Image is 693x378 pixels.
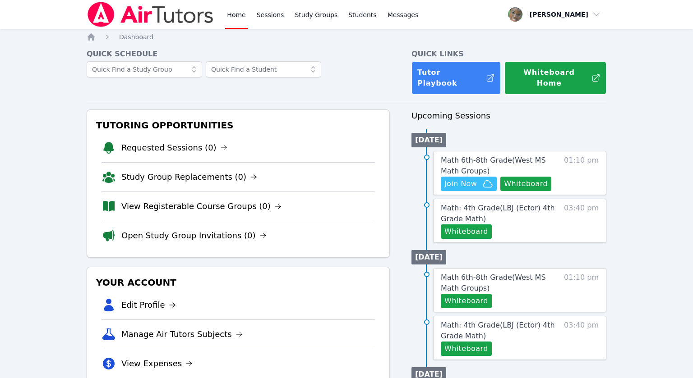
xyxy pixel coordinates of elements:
[564,203,599,239] span: 03:40 pm
[564,155,599,191] span: 01:10 pm
[564,272,599,308] span: 01:10 pm
[444,178,477,189] span: Join Now
[119,33,153,41] span: Dashboard
[121,299,176,311] a: Edit Profile
[94,274,382,291] h3: Your Account
[441,177,497,191] button: Join Now
[121,200,282,213] a: View Registerable Course Groups (0)
[441,203,559,224] a: Math: 4th Grade(LBJ (Ector) 4th Grade Math)
[411,61,501,95] a: Tutor Playbook
[441,155,559,177] a: Math 6th-8th Grade(West MS Math Groups)
[121,171,257,183] a: Study Group Replacements (0)
[411,133,446,147] li: [DATE]
[441,272,559,294] a: Math 6th-8th Grade(West MS Math Groups)
[87,49,390,59] h4: Quick Schedule
[441,342,492,356] button: Whiteboard
[87,2,214,27] img: Air Tutors
[121,328,243,341] a: Manage Air Tutors Subjects
[411,49,606,59] h4: Quick Links
[388,10,419,19] span: Messages
[500,177,551,191] button: Whiteboard
[441,224,492,239] button: Whiteboard
[564,320,599,356] span: 03:40 pm
[441,156,546,175] span: Math 6th-8th Grade ( West MS Math Groups )
[411,250,446,264] li: [DATE]
[441,321,555,340] span: Math: 4th Grade ( LBJ (Ector) 4th Grade Math )
[87,61,202,77] input: Quick Find a Study Group
[441,273,546,292] span: Math 6th-8th Grade ( West MS Math Groups )
[121,229,267,242] a: Open Study Group Invitations (0)
[119,32,153,41] a: Dashboard
[441,294,492,308] button: Whiteboard
[411,109,606,122] h3: Upcoming Sessions
[121,141,227,154] a: Requested Sessions (0)
[441,204,555,223] span: Math: 4th Grade ( LBJ (Ector) 4th Grade Math )
[121,357,193,370] a: View Expenses
[441,320,559,342] a: Math: 4th Grade(LBJ (Ector) 4th Grade Math)
[206,61,321,77] input: Quick Find a Student
[94,117,382,133] h3: Tutoring Opportunities
[87,32,606,41] nav: Breadcrumb
[504,61,606,95] button: Whiteboard Home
